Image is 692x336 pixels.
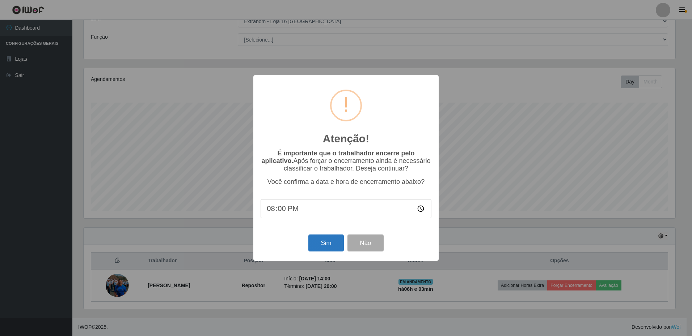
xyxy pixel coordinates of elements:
button: Sim [308,234,343,251]
b: É importante que o trabalhador encerre pelo aplicativo. [261,150,414,164]
p: Você confirma a data e hora de encerramento abaixo? [261,178,431,186]
button: Não [347,234,383,251]
p: Após forçar o encerramento ainda é necessário classificar o trabalhador. Deseja continuar? [261,150,431,172]
h2: Atenção! [323,132,369,145]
